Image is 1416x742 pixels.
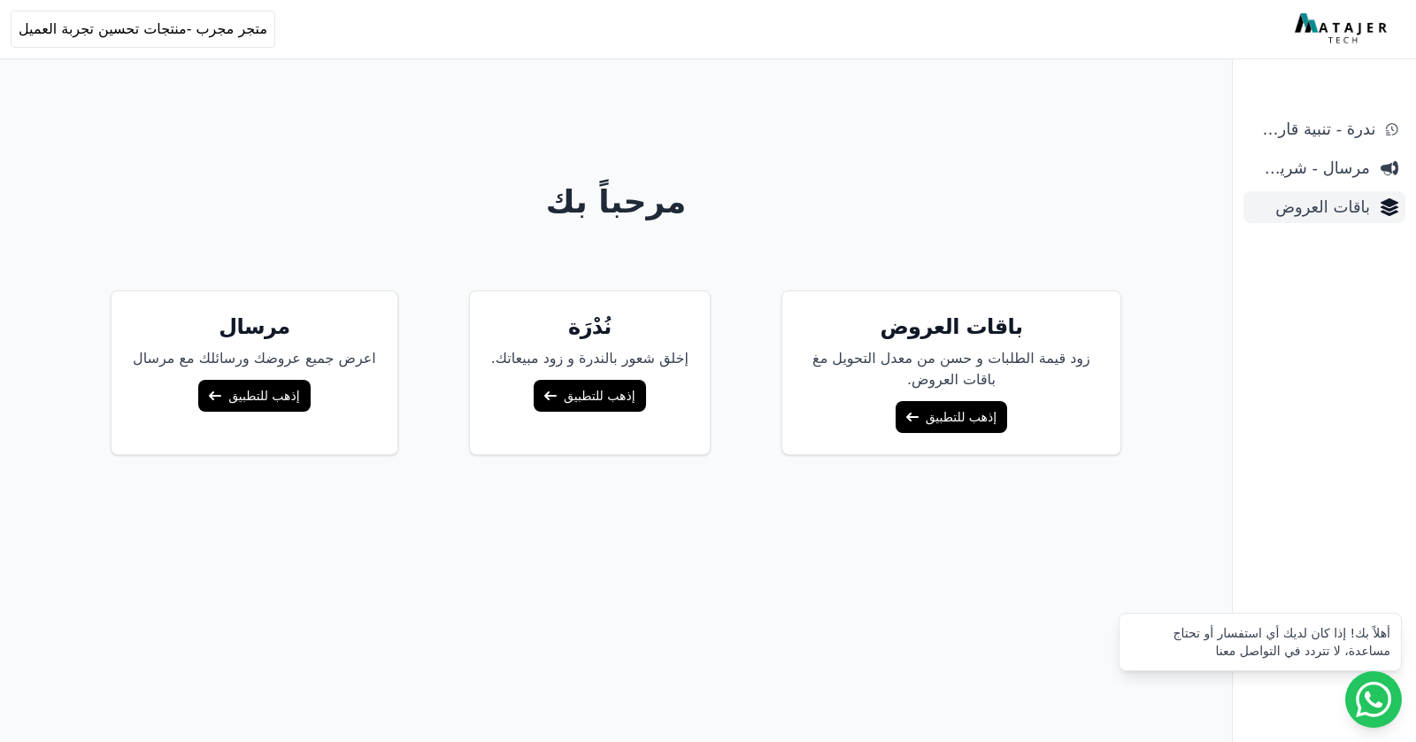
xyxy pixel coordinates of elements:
[1251,156,1370,181] span: مرسال - شريط دعاية
[11,11,275,48] button: متجر مجرب -منتجات تحسين تجربة العميل
[1251,195,1370,220] span: باقات العروض
[804,313,1099,341] h5: باقات العروض
[198,380,310,412] a: إذهب للتطبيق
[534,380,645,412] a: إذهب للتطبيق
[19,19,267,40] span: متجر مجرب -منتجات تحسين تجربة العميل
[491,348,689,369] p: إخلق شعور بالندرة و زود مبيعاتك.
[804,348,1099,390] p: زود قيمة الطلبات و حسن من معدل التحويل مغ باقات العروض.
[896,401,1007,433] a: إذهب للتطبيق
[1251,117,1375,142] span: ندرة - تنبية قارب علي النفاذ
[491,313,689,341] h5: نُدْرَة
[1295,13,1391,45] img: MatajerTech Logo
[133,313,376,341] h5: مرسال
[1130,624,1390,660] div: أهلاً بك! إذا كان لديك أي استفسار أو تحتاج مساعدة، لا تتردد في التواصل معنا
[133,348,376,369] p: اعرض جميع عروضك ورسائلك مع مرسال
